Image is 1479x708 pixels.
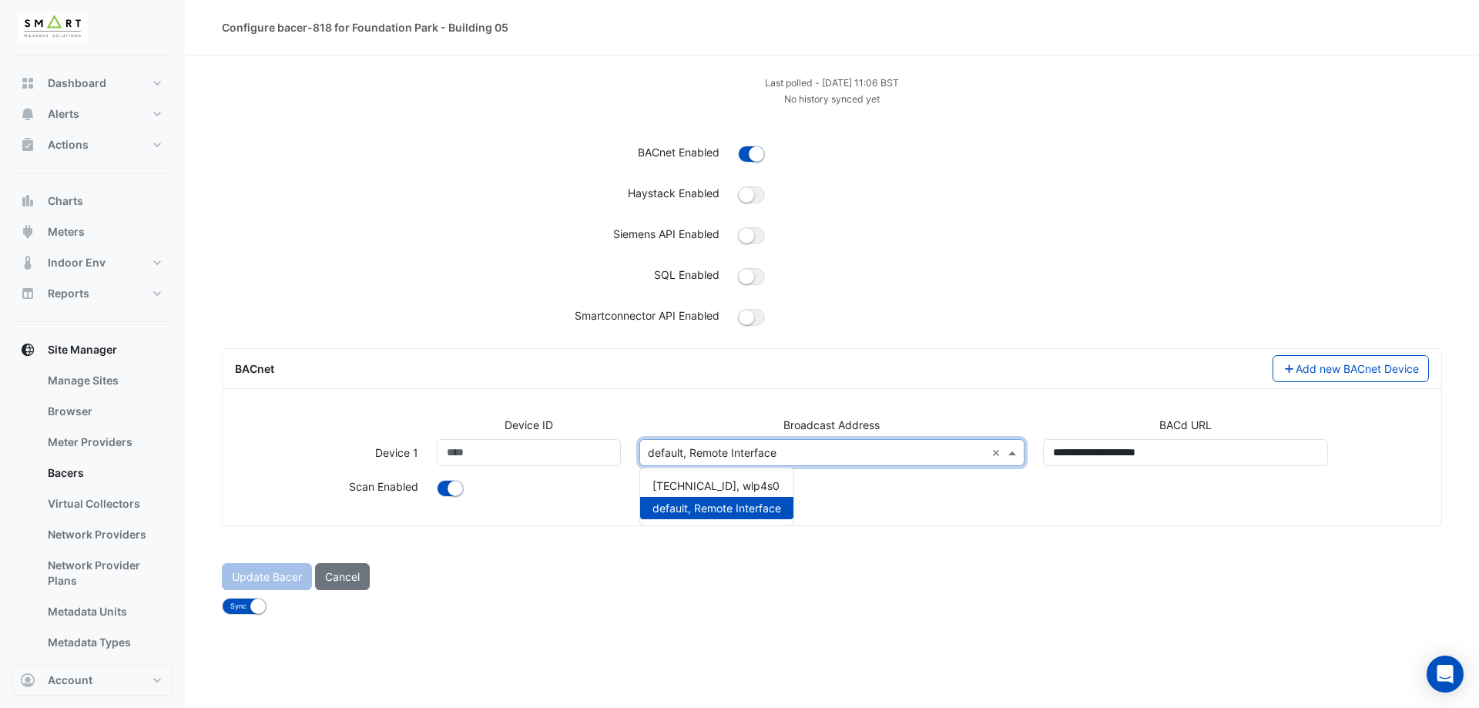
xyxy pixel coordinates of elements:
[35,396,173,427] a: Browser
[20,342,35,357] app-icon: Site Manager
[12,334,173,365] button: Site Manager
[654,267,719,283] label: SQL Enabled
[1427,656,1464,693] div: Open Intercom Messenger
[35,427,173,458] a: Meter Providers
[48,286,89,301] span: Reports
[12,665,173,696] button: Account
[48,224,85,240] span: Meters
[48,255,106,270] span: Indoor Env
[35,658,173,689] a: Metadata
[12,129,173,160] button: Actions
[35,365,173,396] a: Manage Sites
[613,226,719,242] label: Siemens API Enabled
[20,75,35,91] app-icon: Dashboard
[575,307,719,324] label: Smartconnector API Enabled
[12,68,173,99] button: Dashboard
[12,247,173,278] button: Indoor Env
[375,439,418,466] label: Device 1
[12,186,173,216] button: Charts
[1273,355,1430,382] button: Add new BACnet Device
[12,278,173,309] button: Reports
[20,193,35,209] app-icon: Charts
[20,137,35,153] app-icon: Actions
[652,502,781,515] span: default, Remote Interface
[638,144,719,160] label: BACnet Enabled
[783,417,880,433] label: Broadcast Address
[35,488,173,519] a: Virtual Collectors
[349,478,418,495] label: Background scheduled scan enabled
[652,479,780,492] span: [TECHNICAL_ID], wlp4s0
[20,224,35,240] app-icon: Meters
[20,286,35,301] app-icon: Reports
[1159,417,1212,433] label: BACd URL
[222,598,267,611] ui-switch: Sync Bacer after update is applied
[48,75,106,91] span: Dashboard
[18,12,88,43] img: Company Logo
[991,445,1004,461] span: Clear
[639,468,794,526] ng-dropdown-panel: Options list
[765,77,899,89] small: Fri 01-Aug-2025 11:06 BST
[628,185,719,201] label: Haystack Enabled
[505,417,553,433] label: Device ID
[48,673,92,688] span: Account
[35,627,173,658] a: Metadata Types
[20,106,35,122] app-icon: Alerts
[235,362,274,375] span: BACnet
[315,563,370,590] button: Cancel
[48,106,79,122] span: Alerts
[12,216,173,247] button: Meters
[20,255,35,270] app-icon: Indoor Env
[222,19,508,35] div: Configure bacer-818 for Foundation Park - Building 05
[48,193,83,209] span: Charts
[48,137,89,153] span: Actions
[35,458,173,488] a: Bacers
[35,550,173,596] a: Network Provider Plans
[35,519,173,550] a: Network Providers
[784,93,880,105] small: No history synced yet
[35,596,173,627] a: Metadata Units
[12,99,173,129] button: Alerts
[48,342,117,357] span: Site Manager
